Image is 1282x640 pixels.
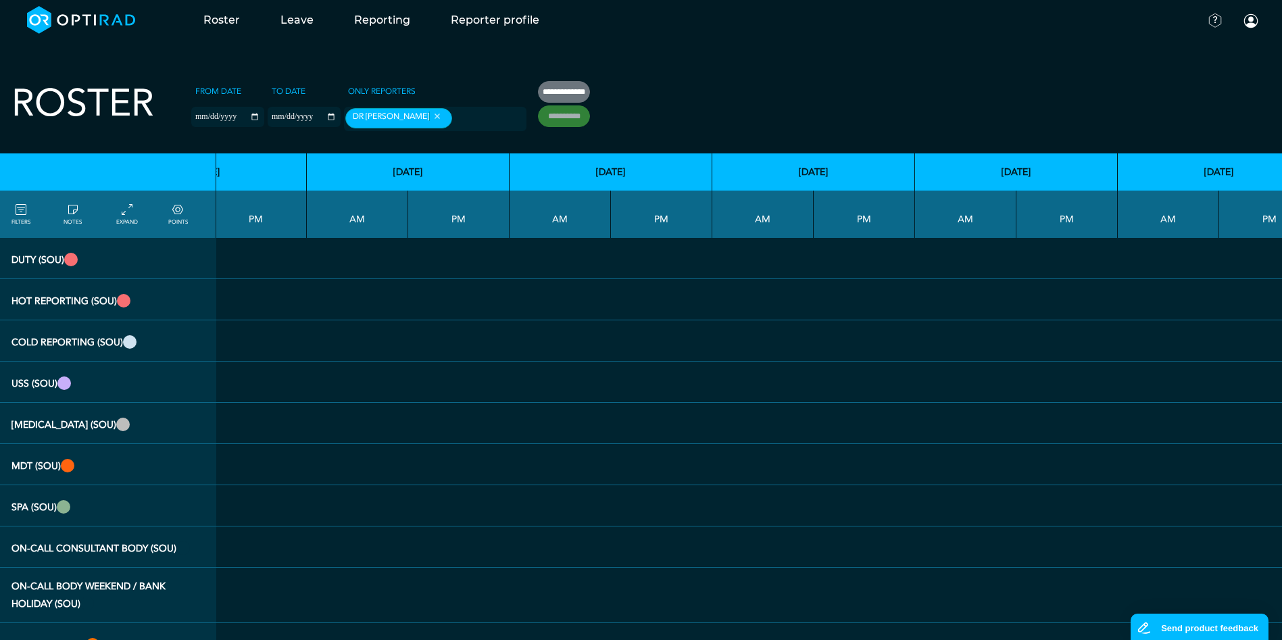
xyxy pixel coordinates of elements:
th: PM [205,191,307,238]
label: From date [191,81,245,101]
label: To date [268,81,310,101]
button: Remove item: '10ffcc52-1635-4e89-bed9-09cc36d0d394' [429,112,445,121]
th: AM [915,191,1016,238]
a: FILTERS [11,202,30,226]
th: [DATE] [307,153,510,191]
th: [DATE] [712,153,915,191]
th: [DATE] [915,153,1118,191]
th: [DATE] [510,153,712,191]
th: PM [814,191,915,238]
th: PM [611,191,712,238]
th: PM [1016,191,1118,238]
a: show/hide notes [64,202,82,226]
h2: Roster [11,81,154,126]
th: AM [712,191,814,238]
a: collapse/expand entries [116,202,138,226]
th: AM [307,191,408,238]
div: Dr [PERSON_NAME] [345,108,452,128]
th: AM [1118,191,1219,238]
th: PM [408,191,510,238]
label: Only Reporters [344,81,420,101]
a: collapse/expand expected points [168,202,188,226]
th: AM [510,191,611,238]
img: brand-opti-rad-logos-blue-and-white-d2f68631ba2948856bd03f2d395fb146ddc8fb01b4b6e9315ea85fa773367... [27,6,136,34]
input: null [455,113,522,125]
